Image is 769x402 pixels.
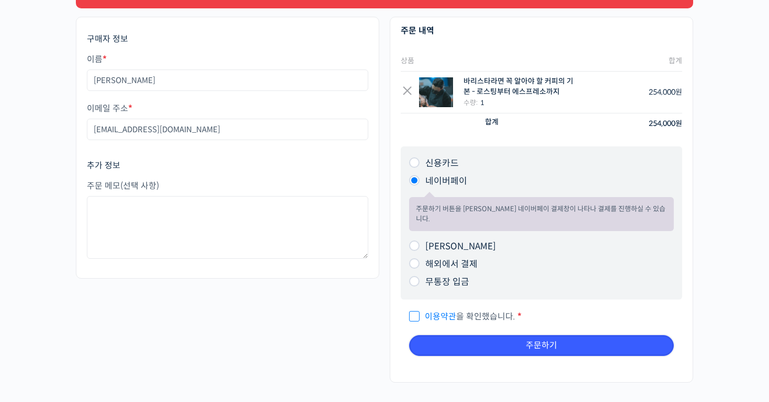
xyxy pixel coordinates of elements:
[517,311,522,322] abbr: 필수
[3,315,69,341] a: 홈
[162,331,174,339] span: 설정
[480,98,484,107] strong: 1
[69,315,135,341] a: 대화
[87,104,368,113] label: 이메일 주소
[425,259,478,270] label: 해외에서 결제
[425,277,469,288] label: 무통장 입금
[409,335,674,356] button: 주문하기
[87,33,368,45] h3: 구매자 정보
[649,119,682,128] bdi: 254,000
[425,241,496,252] label: [PERSON_NAME]
[463,97,578,108] div: 수량:
[87,181,368,191] label: 주문 메모
[87,119,368,140] input: username@domain.com
[401,86,414,99] a: Remove this item
[675,87,682,97] span: 원
[401,25,682,37] h3: 주문 내역
[416,204,667,224] p: 주문하기 버튼을 [PERSON_NAME] 네이버페이 결제창이 나타나 결제를 진행하실 수 있습니다.
[135,315,201,341] a: 설정
[120,180,159,191] span: (선택 사항)
[96,331,108,340] span: 대화
[425,176,467,187] label: 네이버페이
[87,160,368,171] h3: 추가 정보
[128,103,132,114] abbr: 필수
[401,51,584,72] th: 상품
[87,55,368,64] label: 이름
[425,158,459,169] label: 신용카드
[409,311,515,322] span: 을 확인했습니다.
[425,311,456,322] a: 이용약관
[33,331,39,339] span: 홈
[584,51,682,72] th: 합계
[401,113,584,134] th: 합계
[103,54,107,65] abbr: 필수
[463,76,578,97] div: 바리스타라면 꼭 알아야 할 커피의 기본 - 로스팅부터 에스프레소까지
[675,119,682,128] span: 원
[649,87,682,97] bdi: 254,000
